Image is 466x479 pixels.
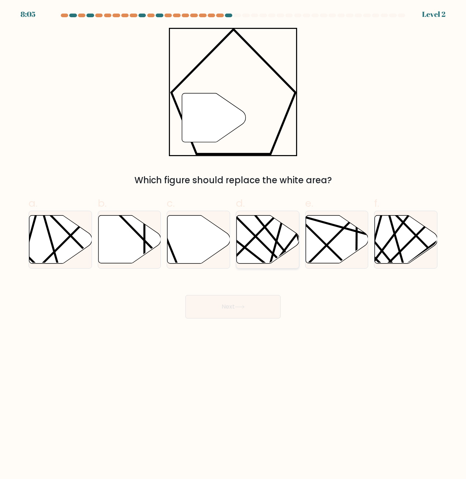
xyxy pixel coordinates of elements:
[29,196,37,210] span: a.
[182,93,246,142] g: "
[422,9,445,20] div: Level 2
[236,196,245,210] span: d.
[98,196,107,210] span: b.
[305,196,313,210] span: e.
[374,196,379,210] span: f.
[21,9,36,20] div: 8:05
[33,174,433,187] div: Which figure should replace the white area?
[185,295,281,318] button: Next
[167,196,175,210] span: c.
